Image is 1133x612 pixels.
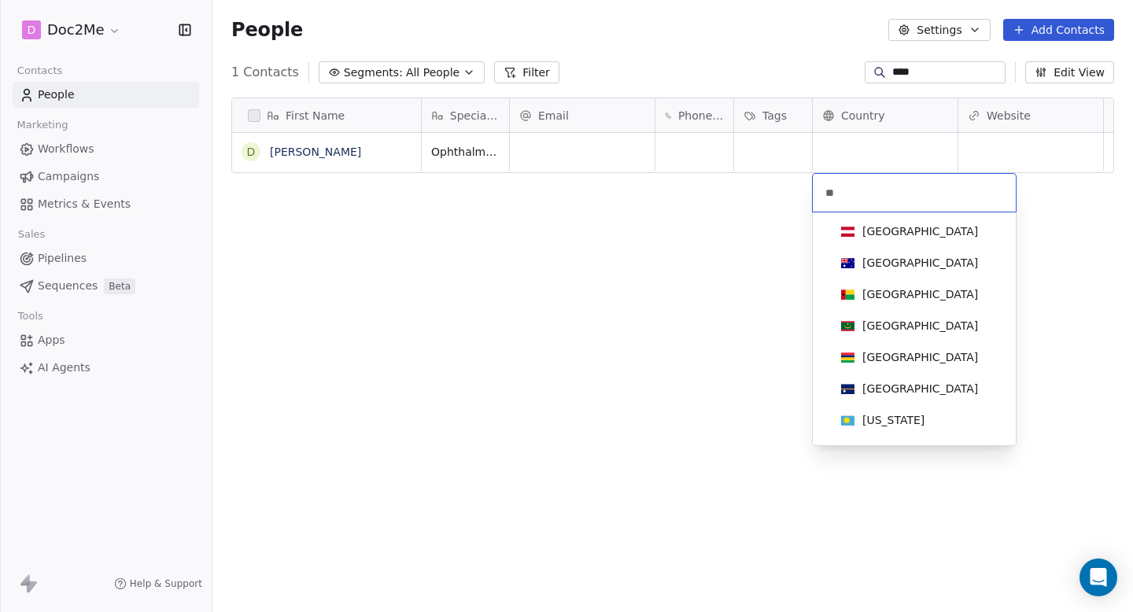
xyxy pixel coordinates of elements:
[862,255,978,271] div: [GEOGRAPHIC_DATA]
[862,381,978,396] div: [GEOGRAPHIC_DATA]
[862,412,924,428] div: [US_STATE]
[862,286,978,302] div: [GEOGRAPHIC_DATA]
[862,349,978,365] div: [GEOGRAPHIC_DATA]
[862,318,978,334] div: [GEOGRAPHIC_DATA]
[862,223,978,239] div: [GEOGRAPHIC_DATA]
[819,219,1009,502] div: Suggestions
